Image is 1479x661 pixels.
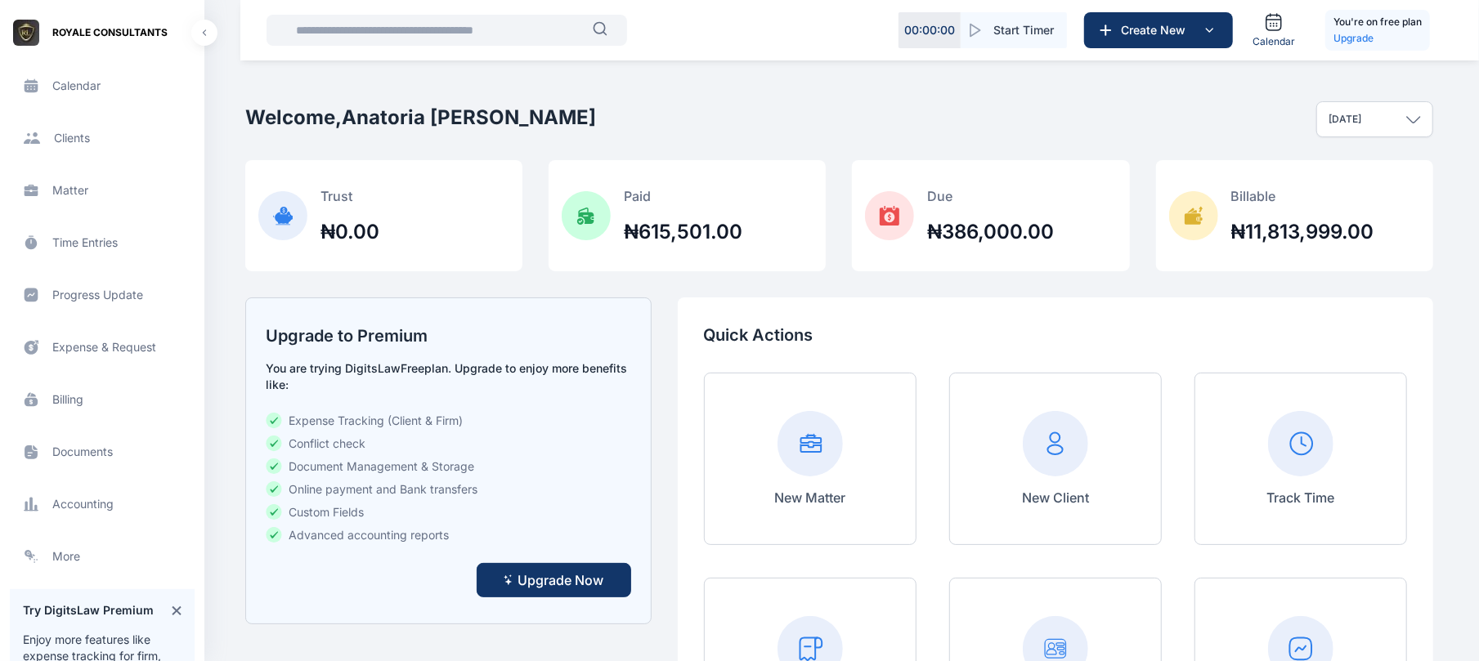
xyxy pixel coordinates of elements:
[266,360,631,393] p: You are trying DigitsLaw Free plan. Upgrade to enjoy more benefits like:
[774,488,845,507] p: New Matter
[266,324,631,347] h2: Upgrade to Premium
[10,537,195,576] a: more
[1333,30,1422,47] a: Upgrade
[289,504,364,520] span: Custom Fields
[961,12,1067,48] button: Start Timer
[927,186,1054,206] p: Due
[704,324,1407,346] p: Quick Actions
[1333,14,1422,30] h5: You're on free plan
[1231,219,1374,245] h2: ₦11,813,999.00
[1329,113,1361,126] p: [DATE]
[1266,488,1334,507] p: Track Time
[320,186,379,206] p: Trust
[289,527,449,543] span: Advanced accounting reports
[624,186,742,206] p: Paid
[927,219,1054,245] h2: ₦386,000.00
[518,570,604,590] span: Upgrade Now
[23,602,154,619] h4: Try DigitsLaw Premium
[52,25,168,41] span: ROYALE CONSULTANTS
[1084,12,1233,48] button: Create New
[289,458,474,475] span: Document Management & Storage
[1246,6,1302,55] a: Calendar
[624,219,742,245] h2: ₦615,501.00
[10,171,195,210] a: matter
[477,563,631,597] button: Upgrade Now
[320,219,379,245] h2: ₦0.00
[289,481,477,498] span: Online payment and Bank transfers
[904,22,955,38] p: 00 : 00 : 00
[1253,35,1295,48] span: Calendar
[1114,22,1199,38] span: Create New
[289,435,365,452] span: Conflict check
[1231,186,1374,206] p: Billable
[10,380,195,419] a: billing
[10,275,195,315] a: progress update
[10,223,195,262] a: time entries
[1022,488,1089,507] p: New Client
[10,432,195,471] a: documents
[245,105,596,131] h2: Welcome, Anatoria [PERSON_NAME]
[10,328,195,367] a: expense & request
[993,22,1054,38] span: Start Timer
[10,485,195,524] a: accounting
[10,66,195,105] a: calendar
[10,118,195,158] a: clients
[289,413,463,429] span: Expense Tracking (Client & Firm)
